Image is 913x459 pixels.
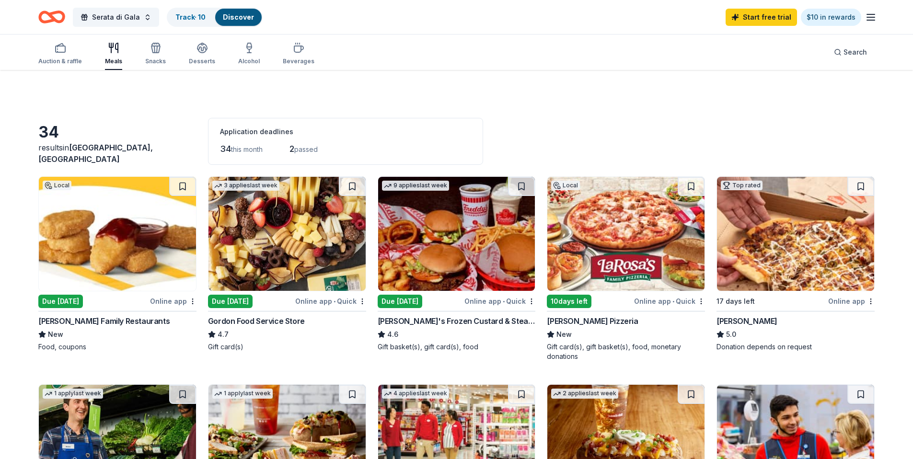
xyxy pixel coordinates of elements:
div: Due [DATE] [38,295,83,308]
div: Due [DATE] [208,295,253,308]
div: 1 apply last week [43,389,103,399]
span: in [38,143,153,164]
img: Image for Gordon Food Service Store [208,177,366,291]
span: 4.7 [218,329,229,340]
div: 10 days left [547,295,591,308]
span: Search [844,46,867,58]
div: Food, coupons [38,342,196,352]
button: Track· 10Discover [167,8,263,27]
a: Image for Freddy's Frozen Custard & Steakburgers9 applieslast weekDue [DATE]Online app•Quick[PERS... [378,176,536,352]
span: Serata di Gala [92,11,140,23]
div: 9 applies last week [382,181,449,191]
div: [PERSON_NAME] Pizzeria [547,315,638,327]
button: Snacks [145,38,166,70]
div: [PERSON_NAME] Family Restaurants [38,315,170,327]
a: Discover [223,13,254,21]
span: this month [231,145,263,153]
span: • [672,298,674,305]
div: 3 applies last week [212,181,279,191]
button: Alcohol [238,38,260,70]
span: 4.6 [387,329,398,340]
div: 1 apply last week [212,389,273,399]
div: results [38,142,196,165]
div: 17 days left [717,296,755,307]
div: Online app Quick [464,295,535,307]
span: New [556,329,572,340]
div: Local [551,181,580,190]
img: Image for Kilroy Family Restaurants [39,177,196,291]
div: Gift card(s), gift basket(s), food, monetary donations [547,342,705,361]
div: Due [DATE] [378,295,422,308]
div: Online app [828,295,875,307]
button: Beverages [283,38,314,70]
img: Image for Casey's [717,177,874,291]
a: Track· 10 [175,13,206,21]
button: Auction & raffle [38,38,82,70]
span: • [503,298,505,305]
div: 4 applies last week [382,389,449,399]
div: Meals [105,57,122,65]
div: Auction & raffle [38,57,82,65]
span: 2 [289,144,294,154]
div: Online app [150,295,196,307]
div: Local [43,181,71,190]
div: 2 applies last week [551,389,618,399]
span: passed [294,145,318,153]
a: Home [38,6,65,28]
button: Meals [105,38,122,70]
span: 5.0 [726,329,736,340]
div: Donation depends on request [717,342,875,352]
span: [GEOGRAPHIC_DATA], [GEOGRAPHIC_DATA] [38,143,153,164]
div: [PERSON_NAME] [717,315,777,327]
a: Image for Gordon Food Service Store3 applieslast weekDue [DATE]Online app•QuickGordon Food Servic... [208,176,366,352]
div: Beverages [283,57,314,65]
button: Desserts [189,38,215,70]
span: New [48,329,63,340]
span: 34 [220,144,231,154]
div: Gordon Food Service Store [208,315,305,327]
a: Image for LaRosa's Pizzeria Local10days leftOnline app•Quick[PERSON_NAME] PizzeriaNewGift card(s)... [547,176,705,361]
img: Image for Freddy's Frozen Custard & Steakburgers [378,177,535,291]
div: Gift card(s) [208,342,366,352]
div: Online app Quick [295,295,366,307]
div: Alcohol [238,57,260,65]
a: $10 in rewards [801,9,861,26]
div: Application deadlines [220,126,471,138]
button: Search [826,43,875,62]
button: Serata di Gala [73,8,159,27]
div: Desserts [189,57,215,65]
div: [PERSON_NAME]'s Frozen Custard & Steakburgers [378,315,536,327]
a: Start free trial [726,9,797,26]
a: Image for Kilroy Family RestaurantsLocalDue [DATE]Online app[PERSON_NAME] Family RestaurantsNewFo... [38,176,196,352]
a: Image for Casey'sTop rated17 days leftOnline app[PERSON_NAME]5.0Donation depends on request [717,176,875,352]
div: Top rated [721,181,763,190]
span: • [334,298,335,305]
img: Image for LaRosa's Pizzeria [547,177,705,291]
div: Snacks [145,57,166,65]
div: 34 [38,123,196,142]
div: Online app Quick [634,295,705,307]
div: Gift basket(s), gift card(s), food [378,342,536,352]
